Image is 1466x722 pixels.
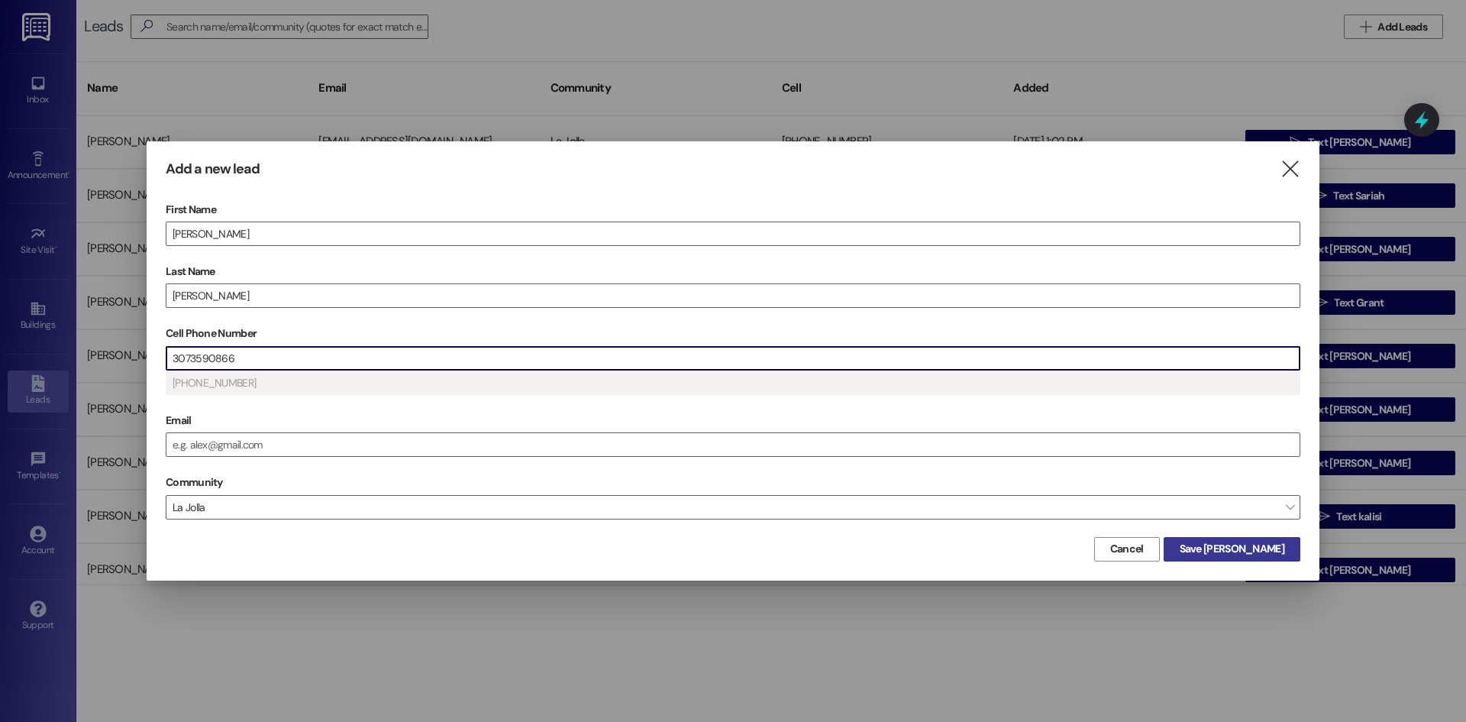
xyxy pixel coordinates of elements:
[166,260,1300,283] label: Last Name
[1094,537,1160,562] button: Cancel
[166,322,1300,345] label: Cell Phone Number
[166,409,1300,432] label: Email
[166,284,1300,307] input: e.g. Smith
[1110,541,1144,557] span: Cancel
[166,495,1300,520] span: La Jolla
[1164,537,1300,562] button: Save [PERSON_NAME]
[166,433,1300,456] input: e.g. alex@gmail.com
[1180,541,1284,557] span: Save [PERSON_NAME]
[166,471,223,494] label: Community
[166,222,1300,245] input: e.g. Alex
[166,198,1300,222] label: First Name
[1280,161,1300,177] i: 
[166,160,260,178] h3: Add a new lead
